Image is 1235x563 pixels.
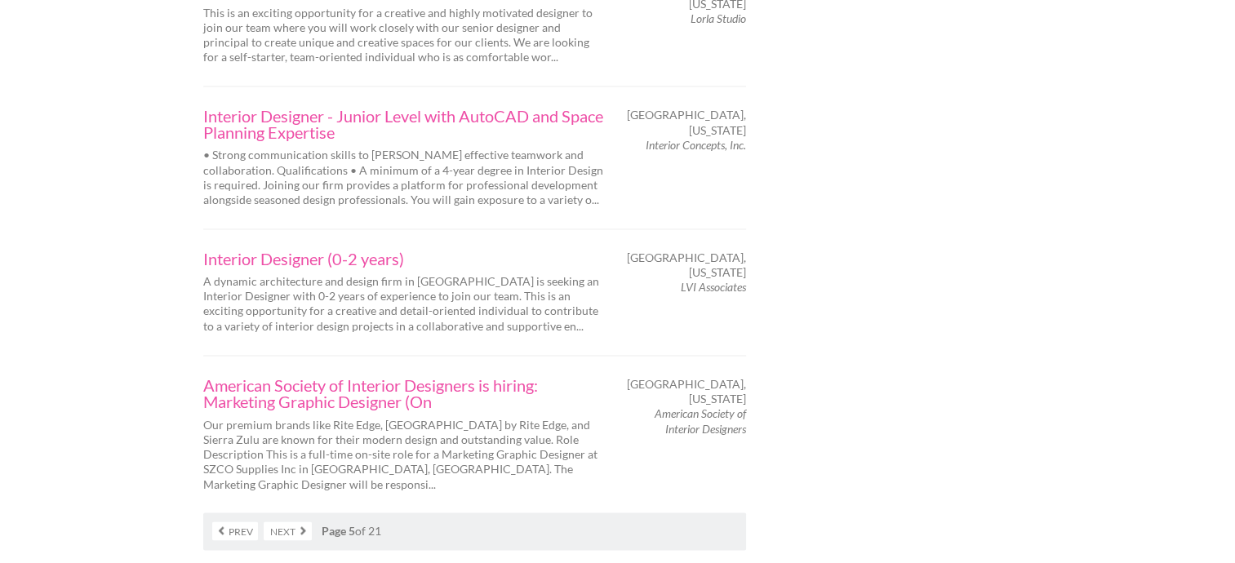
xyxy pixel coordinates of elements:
[681,280,746,294] em: LVI Associates
[264,521,312,540] a: Next
[322,523,355,537] strong: Page 5
[203,417,603,491] p: Our premium brands like Rite Edge, [GEOGRAPHIC_DATA] by Rite Edge, and Sierra Zulu are known for ...
[627,377,746,406] span: [GEOGRAPHIC_DATA], [US_STATE]
[627,108,746,137] span: [GEOGRAPHIC_DATA], [US_STATE]
[212,521,258,540] a: Prev
[203,108,603,140] a: Interior Designer - Junior Level with AutoCAD and Space Planning Expertise
[691,11,746,25] em: Lorla Studio
[203,6,603,65] p: This is an exciting opportunity for a creative and highly motivated designer to join our team whe...
[627,250,746,280] span: [GEOGRAPHIC_DATA], [US_STATE]
[203,512,746,550] nav: of 21
[203,377,603,410] a: American Society of Interior Designers is hiring: Marketing Graphic Designer (On
[646,138,746,152] em: Interior Concepts, Inc.
[203,148,603,207] p: • Strong communication skills to [PERSON_NAME] effective teamwork and collaboration. Qualificatio...
[655,406,746,435] em: American Society of Interior Designers
[203,250,603,267] a: Interior Designer (0-2 years)
[203,274,603,334] p: A dynamic architecture and design firm in [GEOGRAPHIC_DATA] is seeking an Interior Designer with ...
